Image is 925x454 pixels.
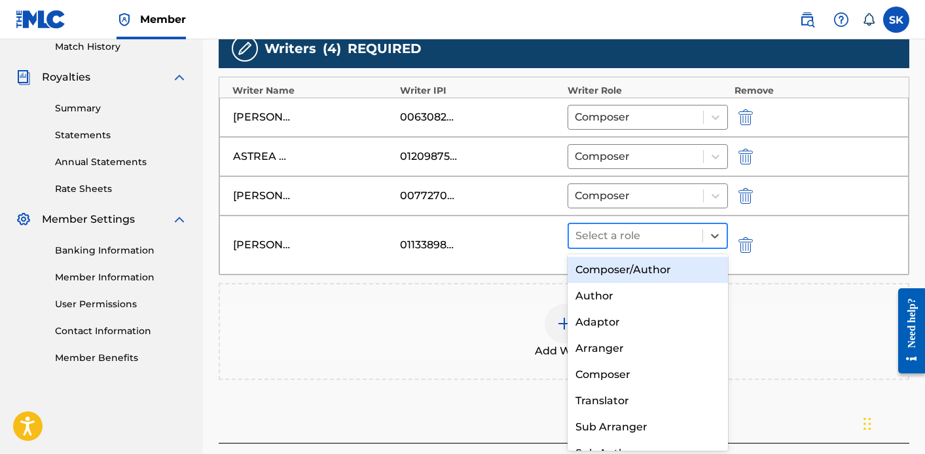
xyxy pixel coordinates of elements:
img: 12a2ab48e56ec057fbd8.svg [738,237,753,253]
a: Summary [55,102,187,115]
div: Help [828,7,854,33]
img: expand [172,212,187,227]
img: 12a2ab48e56ec057fbd8.svg [738,149,753,164]
a: Member Information [55,271,187,284]
img: writers [237,41,253,56]
img: Royalties [16,69,31,85]
img: 12a2ab48e56ec057fbd8.svg [738,109,753,125]
a: Annual Statements [55,155,187,169]
div: Composer/Author [568,257,728,283]
img: MLC Logo [16,10,66,29]
iframe: Chat Widget [860,391,925,454]
span: Add Writer [535,343,594,359]
span: Royalties [42,69,90,85]
div: Writer IPI [400,84,561,98]
img: 12a2ab48e56ec057fbd8.svg [738,188,753,204]
img: add [556,316,572,331]
span: Member [140,12,186,27]
a: Rate Sheets [55,182,187,196]
div: Remove [735,84,896,98]
a: Match History [55,40,187,54]
iframe: Resource Center [888,278,925,384]
img: Top Rightsholder [117,12,132,28]
a: User Permissions [55,297,187,311]
div: User Menu [883,7,909,33]
a: Public Search [794,7,820,33]
img: search [799,12,815,28]
div: Adaptor [568,309,728,335]
div: Arranger [568,335,728,362]
div: Notifications [862,13,875,26]
span: ( 4 ) [323,39,341,58]
div: Drag [863,404,871,444]
img: expand [172,69,187,85]
span: REQUIRED [348,39,422,58]
a: Banking Information [55,244,187,257]
div: Writer Name [232,84,393,98]
img: help [833,12,849,28]
a: Contact Information [55,324,187,338]
div: Sub Arranger [568,414,728,440]
div: Writer Role [568,84,729,98]
a: Statements [55,128,187,142]
span: Writers [264,39,316,58]
span: Member Settings [42,212,135,227]
img: Member Settings [16,212,31,227]
div: Author [568,283,728,309]
div: Composer [568,362,728,388]
a: Member Benefits [55,351,187,365]
div: Translator [568,388,728,414]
